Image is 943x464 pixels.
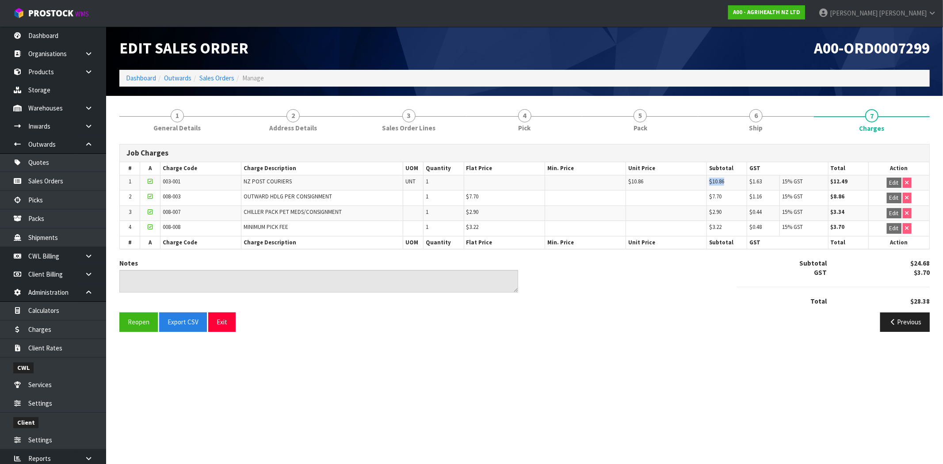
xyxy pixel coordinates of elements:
strong: GST [814,268,827,277]
span: Manage [242,74,264,82]
button: Edit [887,223,901,234]
span: Edit Sales Order [119,38,248,57]
span: CHILLER PACK PET MEDS/CONSIGNMENT [244,208,342,216]
span: $1.16 [749,193,762,200]
th: Unit Price [626,162,706,175]
span: Pick [519,123,531,133]
span: $0.48 [749,223,762,231]
th: Subtotal [706,162,747,175]
th: UOM [403,162,424,175]
th: Min. Price [545,162,626,175]
th: A [140,236,160,249]
span: 1 [426,178,428,185]
span: 2 [286,109,300,122]
button: Exit [208,312,236,331]
td: 1 [120,175,140,190]
span: $3.22 [709,223,722,231]
th: # [120,236,140,249]
span: 008-007 [163,208,180,216]
span: 15% GST [782,223,803,231]
span: 1 [426,208,428,216]
span: Charges [119,137,930,338]
span: NZ POST COURIERS [244,178,292,185]
span: 1 [426,193,428,200]
span: $2.90 [709,208,722,216]
span: Ship [749,123,763,133]
span: 6 [749,109,763,122]
span: $10.86 [709,178,724,185]
h3: Job Charges [126,149,923,157]
a: Outwards [164,74,191,82]
th: Unit Price [626,236,706,249]
th: Flat Price [464,236,545,249]
span: 1 [426,223,428,231]
span: 008-008 [163,223,180,231]
span: $1.63 [749,178,762,185]
strong: $3.34 [831,208,845,216]
th: Total [828,236,869,249]
button: Export CSV [159,312,207,331]
span: Address Details [269,123,317,133]
span: 15% GST [782,178,803,185]
strong: $24.68 [910,259,930,267]
th: Flat Price [464,162,545,175]
button: Reopen [119,312,158,331]
span: 5 [634,109,647,122]
span: 4 [518,109,531,122]
th: Charge Code [160,162,241,175]
th: UOM [403,236,424,249]
span: 15% GST [782,208,803,216]
span: 1 [171,109,184,122]
th: Charge Description [241,236,403,249]
th: A [140,162,160,175]
strong: $28.38 [910,297,930,305]
strong: $8.86 [831,193,845,200]
span: UNT [405,178,416,185]
span: $0.44 [749,208,762,216]
th: GST [747,236,828,249]
span: 15% GST [782,193,803,200]
span: $7.70 [709,193,722,200]
img: cube-alt.png [13,8,24,19]
button: Edit [887,193,901,203]
a: Dashboard [126,74,156,82]
span: Sales Order Lines [382,123,435,133]
small: WMS [75,10,89,18]
strong: A00 - AGRIHEALTH NZ LTD [733,8,800,16]
span: Charges [859,124,885,133]
th: Total [828,162,869,175]
span: [PERSON_NAME] [879,9,927,17]
span: $7.70 [466,193,479,200]
strong: $3.70 [914,268,930,277]
span: $10.86 [628,178,643,185]
th: Charge Code [160,236,241,249]
a: A00 - AGRIHEALTH NZ LTD [728,5,805,19]
button: Previous [880,312,930,331]
span: 3 [402,109,416,122]
th: Charge Description [241,162,403,175]
span: ProStock [28,8,73,19]
strong: Subtotal [799,259,827,267]
td: 2 [120,190,140,206]
span: A00-ORD0007299 [814,38,930,57]
th: # [120,162,140,175]
span: General Details [153,123,201,133]
span: CWL [13,362,34,373]
a: Sales Orders [199,74,234,82]
span: MINIMUM PICK FEE [244,223,288,231]
strong: $3.70 [831,223,845,231]
span: Pack [634,123,647,133]
button: Edit [887,178,901,188]
span: 7 [865,109,878,122]
th: GST [747,162,828,175]
span: OUTWARD HDLG PER CONSIGNMENT [244,193,332,200]
span: $3.22 [466,223,479,231]
th: Quantity [424,162,464,175]
span: 008-003 [163,193,180,200]
td: 3 [120,205,140,221]
strong: Total [810,297,827,305]
strong: $12.49 [831,178,848,185]
th: Subtotal [706,236,747,249]
th: Min. Price [545,236,626,249]
button: Edit [887,208,901,219]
